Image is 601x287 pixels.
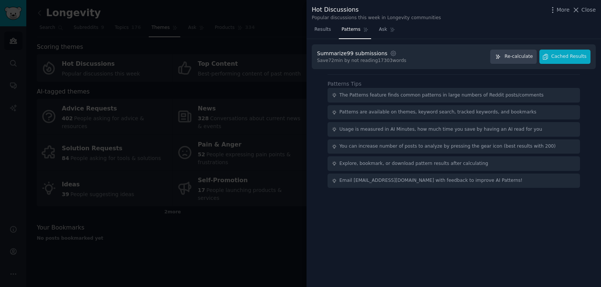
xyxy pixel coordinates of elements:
[551,53,587,60] span: Cached Results
[339,24,371,39] a: Patterns
[317,57,406,64] div: Save 72 min by not reading 17303 words
[581,6,596,14] span: Close
[328,81,361,87] label: Patterns Tips
[314,26,331,33] span: Results
[340,126,542,133] div: Usage is measured in AI Minutes, how much time you save by having an AI read for you
[312,15,441,21] div: Popular discussions this week in Longevity communities
[504,53,533,60] span: Re-calculate
[572,6,596,14] button: Close
[340,143,556,150] div: You can increase number of posts to analyze by pressing the gear icon (best results with 200)
[340,160,488,167] div: Explore, bookmark, or download pattern results after calculating
[340,177,523,184] div: Email [EMAIL_ADDRESS][DOMAIN_NAME] with feedback to improve AI Patterns!
[539,50,590,64] button: Cached Results
[340,109,536,116] div: Patterns are available on themes, keyword search, tracked keywords, and bookmarks
[376,24,398,39] a: Ask
[490,50,537,64] button: Re-calculate
[549,6,570,14] button: More
[317,50,387,57] div: Summarize 99 submissions
[312,5,441,15] div: Hot Discussions
[340,92,544,99] div: The Patterns feature finds common patterns in large numbers of Reddit posts/comments
[557,6,570,14] span: More
[379,26,387,33] span: Ask
[312,24,334,39] a: Results
[341,26,360,33] span: Patterns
